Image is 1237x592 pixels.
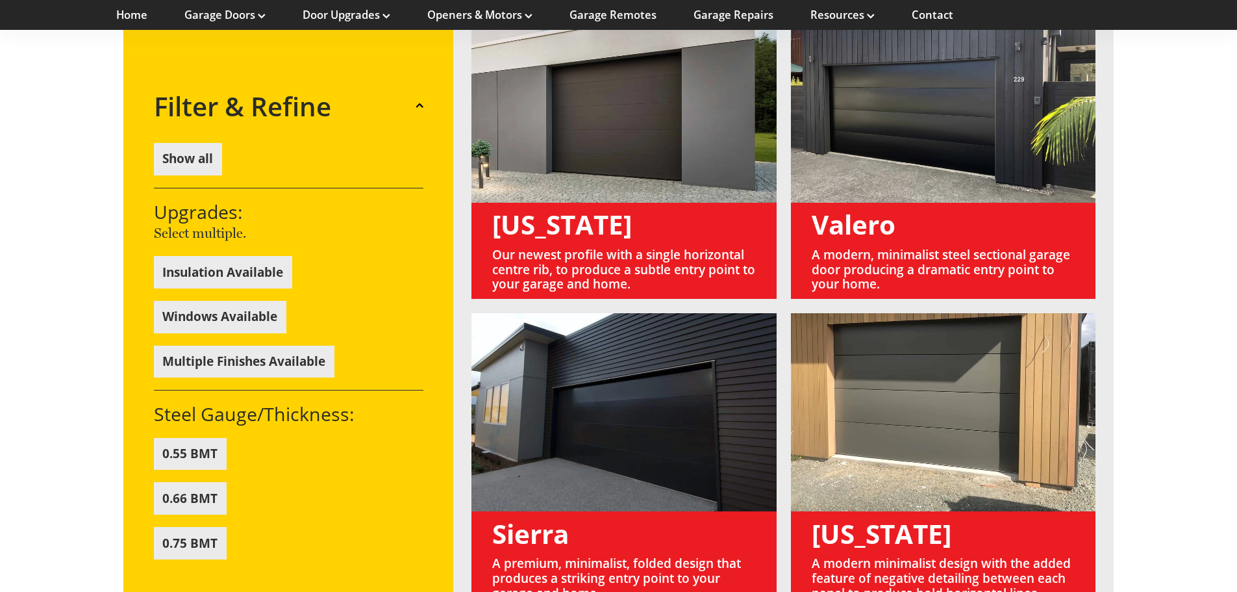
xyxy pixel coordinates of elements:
h3: Steel Gauge/Thickness: [154,403,423,425]
button: Insulation Available [154,256,292,289]
button: 0.66 BMT [154,482,227,515]
a: Garage Repairs [693,8,773,22]
a: Resources [810,8,875,22]
a: Door Upgrades [303,8,390,22]
button: Windows Available [154,300,286,333]
button: 0.75 BMT [154,527,227,560]
button: 0.55 BMT [154,437,227,470]
a: Openers & Motors [427,8,532,22]
h3: Upgrades: [154,200,423,222]
p: Select multiple. [154,222,423,243]
a: Contact [912,8,953,22]
a: Garage Doors [184,8,266,22]
h2: Filter & Refine [154,91,331,122]
button: Multiple Finishes Available [154,345,334,378]
a: Home [116,8,147,22]
button: Show all [154,142,222,175]
a: Garage Remotes [569,8,656,22]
